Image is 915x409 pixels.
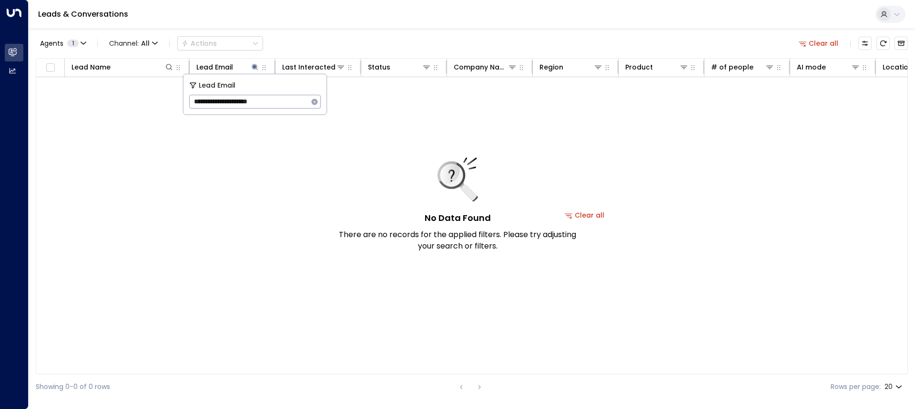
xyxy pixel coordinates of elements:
[105,37,162,50] button: Channel:All
[71,61,174,73] div: Lead Name
[455,381,486,393] nav: pagination navigation
[797,61,826,73] div: AI mode
[71,61,111,73] div: Lead Name
[831,382,881,392] label: Rows per page:
[368,61,431,73] div: Status
[177,36,263,50] button: Actions
[36,37,90,50] button: Agents1
[425,211,491,224] h5: No Data Found
[40,40,63,47] span: Agents
[44,62,56,74] span: Toggle select all
[282,61,346,73] div: Last Interacted
[196,61,260,73] div: Lead Email
[141,40,150,47] span: All
[539,61,603,73] div: Region
[625,61,689,73] div: Product
[711,61,753,73] div: # of people
[368,61,390,73] div: Status
[454,61,508,73] div: Company Name
[876,37,890,50] span: Refresh
[625,61,653,73] div: Product
[67,40,79,47] span: 1
[182,39,217,48] div: Actions
[38,9,128,20] a: Leads & Conversations
[711,61,774,73] div: # of people
[895,37,908,50] button: Archived Leads
[561,209,609,222] button: Clear all
[539,61,563,73] div: Region
[105,37,162,50] span: Channel:
[177,36,263,50] div: Button group with a nested menu
[36,382,110,392] div: Showing 0-0 of 0 rows
[282,61,335,73] div: Last Interacted
[883,61,913,73] div: Location
[797,61,860,73] div: AI mode
[795,37,843,50] button: Clear all
[338,229,577,252] p: There are no records for the applied filters. Please try adjusting your search or filters.
[199,80,235,91] span: Lead Email
[196,61,233,73] div: Lead Email
[858,37,872,50] button: Customize
[884,380,904,394] div: 20
[454,61,517,73] div: Company Name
